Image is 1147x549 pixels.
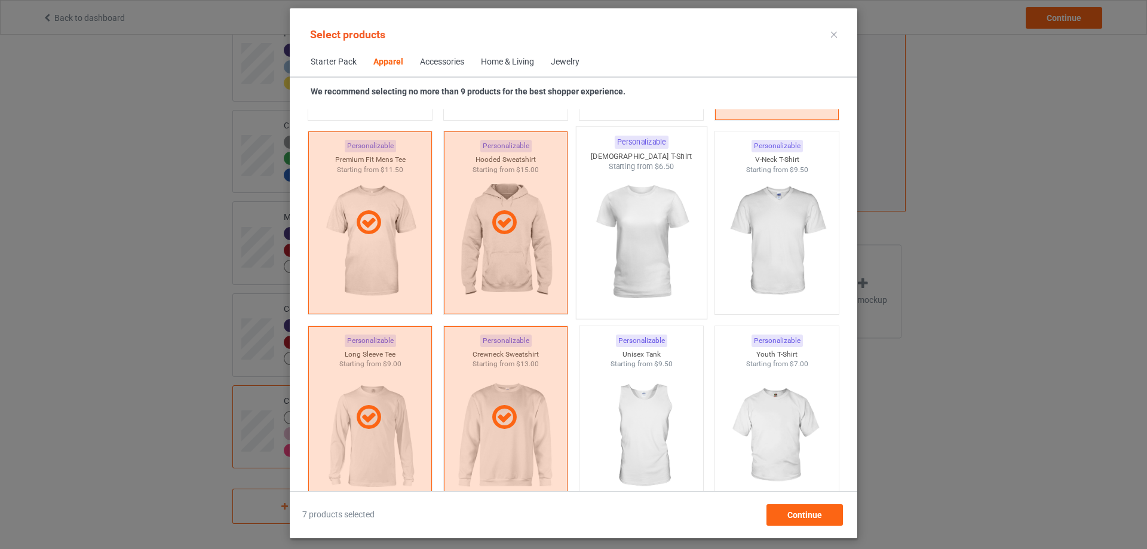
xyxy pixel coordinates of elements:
[766,504,843,526] div: Continue
[616,335,667,347] div: Personalizable
[579,359,704,369] div: Starting from
[790,360,808,368] span: $7.00
[579,349,704,360] div: Unisex Tank
[787,510,822,520] span: Continue
[654,360,673,368] span: $9.50
[373,56,403,68] div: Apparel
[420,56,464,68] div: Accessories
[311,87,625,96] strong: We recommend selecting no more than 9 products for the best shopper experience.
[576,162,707,172] div: Starting from
[790,165,808,174] span: $9.50
[302,509,375,521] span: 7 products selected
[310,28,385,41] span: Select products
[576,151,707,161] div: [DEMOGRAPHIC_DATA] T-Shirt
[614,136,668,149] div: Personalizable
[551,56,579,68] div: Jewelry
[752,140,803,152] div: Personalizable
[723,369,830,503] img: regular.jpg
[588,369,695,503] img: regular.jpg
[585,172,697,312] img: regular.jpg
[655,162,674,171] span: $6.50
[723,174,830,308] img: regular.jpg
[715,359,839,369] div: Starting from
[302,48,365,76] span: Starter Pack
[481,56,534,68] div: Home & Living
[752,335,803,347] div: Personalizable
[715,349,839,360] div: Youth T-Shirt
[715,165,839,175] div: Starting from
[715,155,839,165] div: V-Neck T-Shirt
